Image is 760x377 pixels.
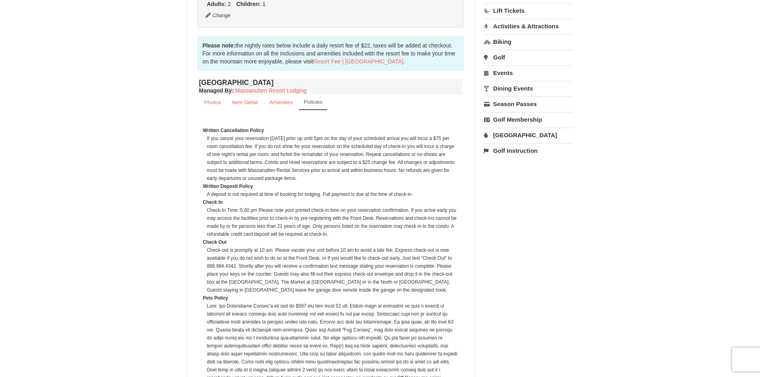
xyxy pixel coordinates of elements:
[299,95,327,110] a: Policies
[203,238,458,246] dt: Check Out
[484,112,573,127] a: Golf Membership
[197,36,464,71] div: the nightly rates below include a daily resort fee of $22, taxes will be added at checkout. For m...
[228,1,231,7] span: 2
[264,95,298,110] a: Amenities
[484,143,573,158] a: Golf Instruction
[205,11,231,20] button: Change
[199,87,234,94] strong: :
[199,79,462,87] h4: [GEOGRAPHIC_DATA]
[235,87,307,94] a: Massanutten Resort Lodging
[227,95,263,110] a: Item Detail
[207,134,458,182] dd: If you cancel your reservation [DATE] prior up until 5pm on the day of your scheduled arrival you...
[313,58,403,65] a: Resort Fee | [GEOGRAPHIC_DATA]
[236,1,261,7] strong: Children:
[484,65,573,80] a: Events
[207,246,458,294] dd: Check-out is promptly at 10 am. Please vacate your unit before 10 am to avoid a late fee. Express...
[484,128,573,142] a: [GEOGRAPHIC_DATA]
[304,99,322,105] small: Policies
[484,19,573,34] a: Activities & Attractions
[484,81,573,96] a: Dining Events
[207,1,226,7] strong: Adults:
[484,34,573,49] a: Biking
[203,42,235,49] strong: Please note:
[203,182,458,190] dt: Written Deposit Policy
[484,97,573,111] a: Season Passes
[207,206,458,238] dd: Check-In Time: 5:00 pm Please note your printed check-in time on your reservation confirmation. I...
[232,99,258,105] small: Item Detail
[484,3,573,18] a: Lift Tickets
[484,50,573,65] a: Golf
[199,87,232,94] span: Managed By
[203,198,458,206] dt: Check In
[204,99,221,105] small: Photos
[199,95,226,110] a: Photos
[203,126,458,134] dt: Written Cancellation Policy
[269,99,293,105] small: Amenities
[263,1,266,7] span: 1
[207,190,458,198] dd: A deposit is not required at time of booking for lodging. Full payment is due at the time of chec...
[203,294,458,302] dt: Pets Policy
